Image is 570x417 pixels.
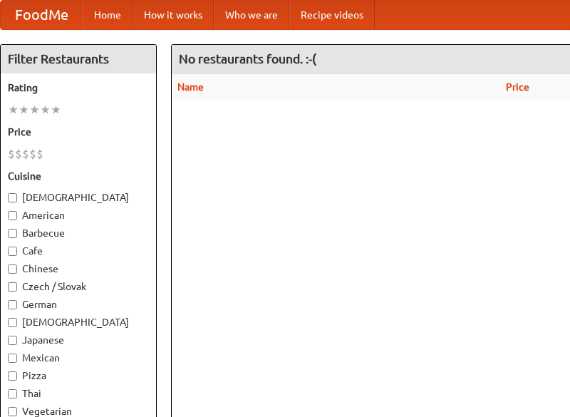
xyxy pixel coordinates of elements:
a: Price [506,81,529,93]
h4: Filter Restaurants [1,45,156,73]
input: American [8,211,17,220]
label: [DEMOGRAPHIC_DATA] [8,315,149,329]
input: Pizza [8,371,17,381]
li: ★ [19,102,29,118]
label: Pizza [8,369,149,383]
li: $ [36,146,43,162]
label: Chinese [8,262,149,276]
input: Japanese [8,336,17,345]
label: American [8,208,149,222]
label: Thai [8,386,149,401]
input: Thai [8,389,17,398]
li: $ [15,146,22,162]
label: Czech / Slovak [8,279,149,294]
input: Mexican [8,354,17,363]
label: Japanese [8,333,149,347]
label: [DEMOGRAPHIC_DATA] [8,190,149,205]
h5: Cuisine [8,169,149,183]
input: Barbecue [8,229,17,238]
input: Czech / Slovak [8,282,17,292]
a: Who we are [214,1,289,29]
input: Chinese [8,264,17,274]
li: ★ [51,102,61,118]
ng-pluralize: No restaurants found. :-( [179,52,316,66]
input: Cafe [8,247,17,256]
a: How it works [133,1,214,29]
li: ★ [40,102,51,118]
a: Home [83,1,133,29]
a: FoodMe [1,1,83,29]
label: Barbecue [8,226,149,240]
h5: Price [8,125,149,139]
input: [DEMOGRAPHIC_DATA] [8,193,17,202]
input: [DEMOGRAPHIC_DATA] [8,318,17,327]
label: Cafe [8,244,149,258]
input: Vegetarian [8,407,17,416]
h5: Rating [8,81,149,95]
a: Name [177,81,204,93]
li: ★ [8,102,19,118]
label: German [8,297,149,312]
li: $ [8,146,15,162]
input: German [8,300,17,309]
label: Mexican [8,351,149,365]
a: Recipe videos [289,1,375,29]
li: $ [22,146,29,162]
li: $ [29,146,36,162]
li: ★ [29,102,40,118]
